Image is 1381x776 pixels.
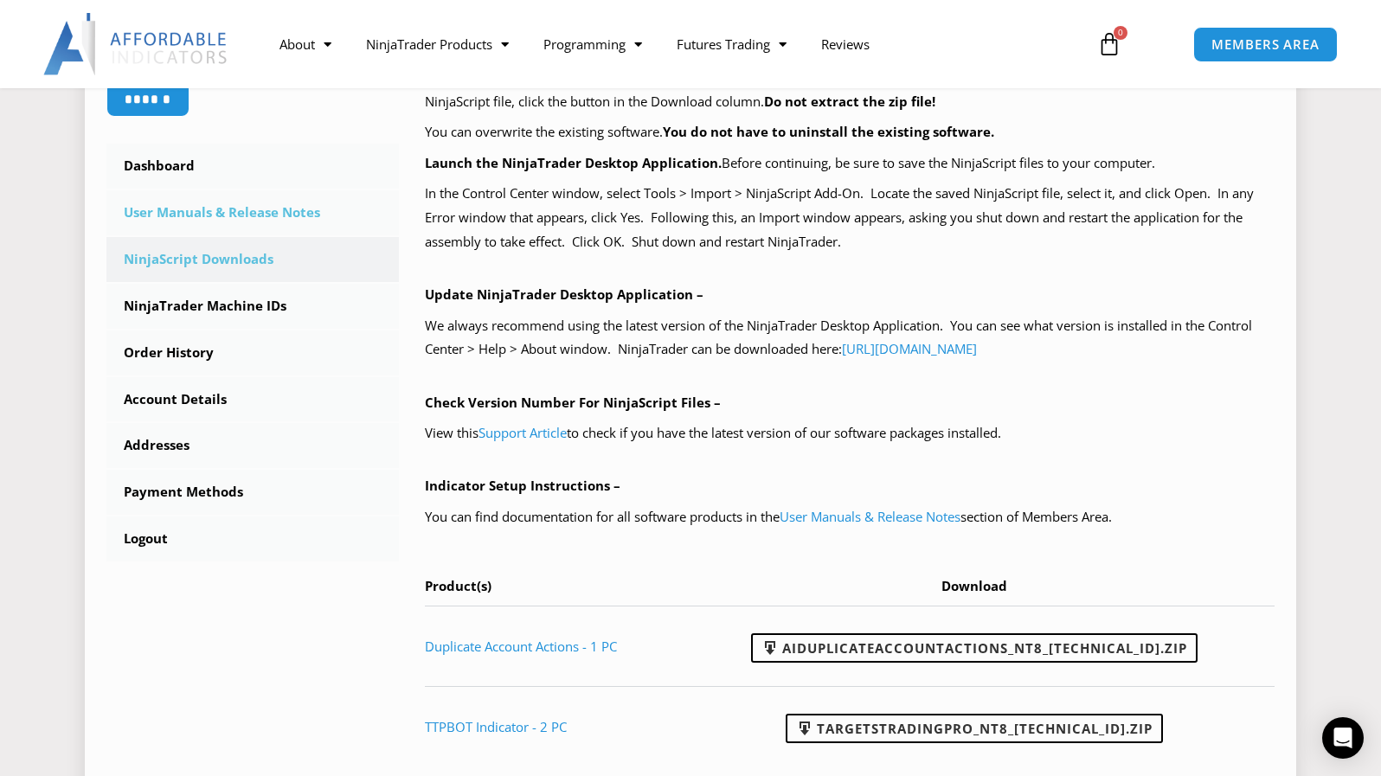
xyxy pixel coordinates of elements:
a: User Manuals & Release Notes [780,508,960,525]
a: Addresses [106,423,399,468]
span: Download [941,577,1007,594]
span: Product(s) [425,577,491,594]
img: LogoAI | Affordable Indicators – NinjaTrader [43,13,229,75]
p: In the Control Center window, select Tools > Import > NinjaScript Add-On. Locate the saved NinjaS... [425,182,1275,254]
a: Logout [106,516,399,561]
b: Check Version Number For NinjaScript Files – [425,394,721,411]
a: TargetsTradingPro_NT8_[TECHNICAL_ID].zip [786,714,1163,743]
b: Indicator Setup Instructions – [425,477,620,494]
a: 0 [1071,19,1147,69]
a: TTPBOT Indicator - 2 PC [425,718,567,735]
span: 0 [1114,26,1127,40]
a: Order History [106,330,399,375]
a: NinjaTrader Machine IDs [106,284,399,329]
p: We always recommend using the latest version of the NinjaTrader Desktop Application. You can see ... [425,314,1275,362]
b: Do not extract the zip file! [764,93,935,110]
span: MEMBERS AREA [1211,38,1320,51]
a: NinjaTrader Products [349,24,526,64]
b: Launch the NinjaTrader Desktop Application. [425,154,722,171]
a: Programming [526,24,659,64]
b: You do not have to uninstall the existing software. [663,123,994,140]
p: View this to check if you have the latest version of our software packages installed. [425,421,1275,446]
a: MEMBERS AREA [1193,27,1338,62]
a: AIDuplicateAccountActions_NT8_[TECHNICAL_ID].zip [751,633,1198,663]
nav: Account pages [106,144,399,561]
p: Your purchased products with available NinjaScript downloads are listed in the table below, at th... [425,66,1275,114]
a: Account Details [106,377,399,422]
p: You can overwrite the existing software. [425,120,1275,144]
p: You can find documentation for all software products in the section of Members Area. [425,505,1275,529]
a: User Manuals & Release Notes [106,190,399,235]
a: Dashboard [106,144,399,189]
nav: Menu [262,24,1077,64]
a: Reviews [804,24,887,64]
a: Support Article [479,424,567,441]
a: About [262,24,349,64]
p: Before continuing, be sure to save the NinjaScript files to your computer. [425,151,1275,176]
a: NinjaScript Downloads [106,237,399,282]
a: Duplicate Account Actions - 1 PC [425,638,617,655]
a: [URL][DOMAIN_NAME] [842,340,977,357]
b: Update NinjaTrader Desktop Application – [425,285,703,303]
a: Futures Trading [659,24,804,64]
a: Payment Methods [106,470,399,515]
div: Open Intercom Messenger [1322,717,1364,759]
